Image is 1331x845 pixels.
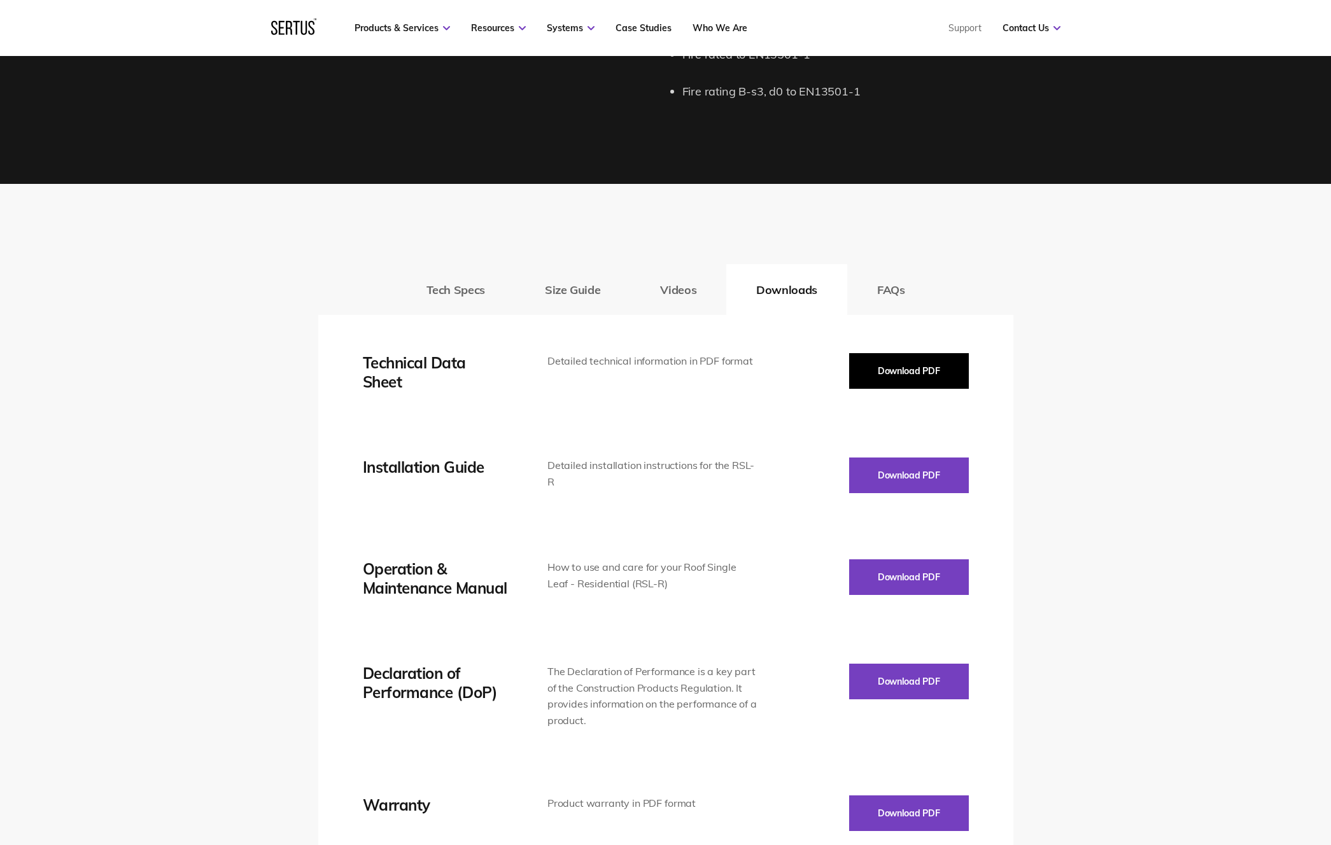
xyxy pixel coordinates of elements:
[547,559,758,592] div: How to use and care for your Roof Single Leaf - Residential (RSL-R)
[355,22,450,34] a: Products & Services
[363,664,509,702] div: Declaration of Performance (DoP)
[547,457,758,490] div: Detailed installation instructions for the RSL-R
[363,559,509,597] div: Operation & Maintenance Manual
[693,22,747,34] a: Who We Are
[682,83,1013,101] li: Fire rating B-s3, d0 to EN13501-1
[547,795,758,812] div: Product warranty in PDF format
[849,353,969,389] button: Download PDF
[547,22,595,34] a: Systems
[363,457,509,477] div: Installation Guide
[616,22,672,34] a: Case Studies
[849,457,969,493] button: Download PDF
[363,353,509,391] div: Technical Data Sheet
[471,22,526,34] a: Resources
[948,22,982,34] a: Support
[1267,784,1331,845] iframe: Chat Widget
[547,353,758,370] div: Detailed technical information in PDF format
[397,264,515,315] button: Tech Specs
[1003,22,1060,34] a: Contact Us
[849,664,969,699] button: Download PDF
[847,264,935,315] button: FAQs
[849,795,969,831] button: Download PDF
[363,795,509,814] div: Warranty
[849,559,969,595] button: Download PDF
[630,264,726,315] button: Videos
[515,264,630,315] button: Size Guide
[547,664,758,729] div: The Declaration of Performance is a key part of the Construction Products Regulation. It provides...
